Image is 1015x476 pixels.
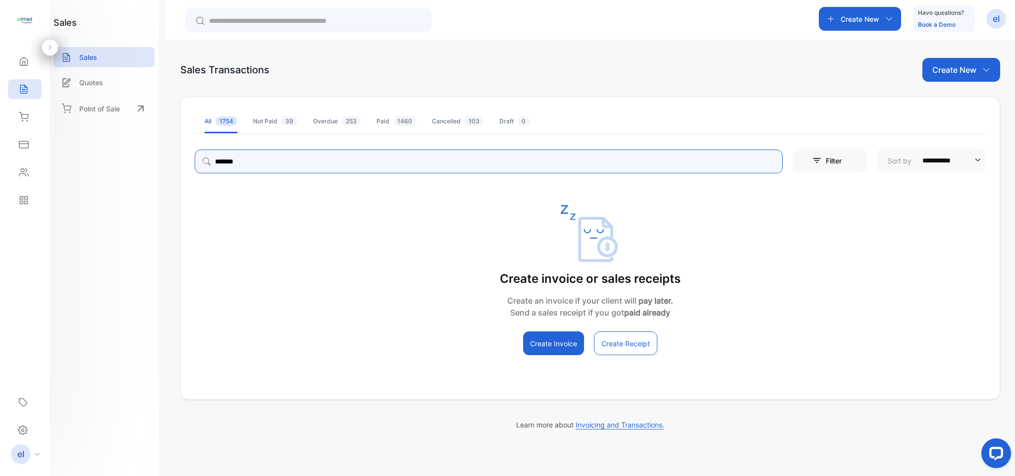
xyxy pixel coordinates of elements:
button: el [986,7,1006,31]
button: Sort by [877,149,986,172]
strong: paid already [624,308,670,317]
span: Invoicing and Transactions. [576,421,664,429]
button: Create Invoice [523,331,584,355]
a: Book a Demo [918,21,956,28]
p: Point of Sale [79,104,120,114]
span: 103 [465,116,483,126]
p: Learn more about [180,420,1000,430]
p: Create an invoice if your client will [500,295,681,307]
div: Draft [499,117,530,126]
p: Sales [79,52,97,62]
p: Create invoice or sales receipts [500,270,681,288]
h1: sales [53,16,77,29]
p: Send a sales receipt if you got [500,307,681,318]
a: Quotes [53,72,155,93]
p: el [17,448,24,461]
img: logo [17,13,32,28]
span: 1754 [215,116,237,126]
p: Sort by [888,156,911,166]
div: All [205,117,237,126]
div: Overdue [313,117,361,126]
div: Paid [376,117,416,126]
iframe: LiveChat chat widget [973,434,1015,476]
div: Not Paid [253,117,297,126]
div: Sales Transactions [180,62,269,77]
img: empty state [561,205,620,262]
p: Have questions? [918,8,964,18]
a: Sales [53,47,155,67]
a: Point of Sale [53,98,155,119]
span: 253 [342,116,361,126]
button: Create New [819,7,901,31]
p: el [993,12,1000,25]
strong: pay later. [639,296,673,306]
span: 39 [281,116,297,126]
p: Quotes [79,77,103,88]
p: Create New [841,14,879,24]
span: 0 [518,116,530,126]
p: Create New [932,64,976,76]
button: Create New [922,58,1000,82]
div: Cancelled [432,117,483,126]
span: 1460 [393,116,416,126]
button: Create Receipt [594,331,657,355]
